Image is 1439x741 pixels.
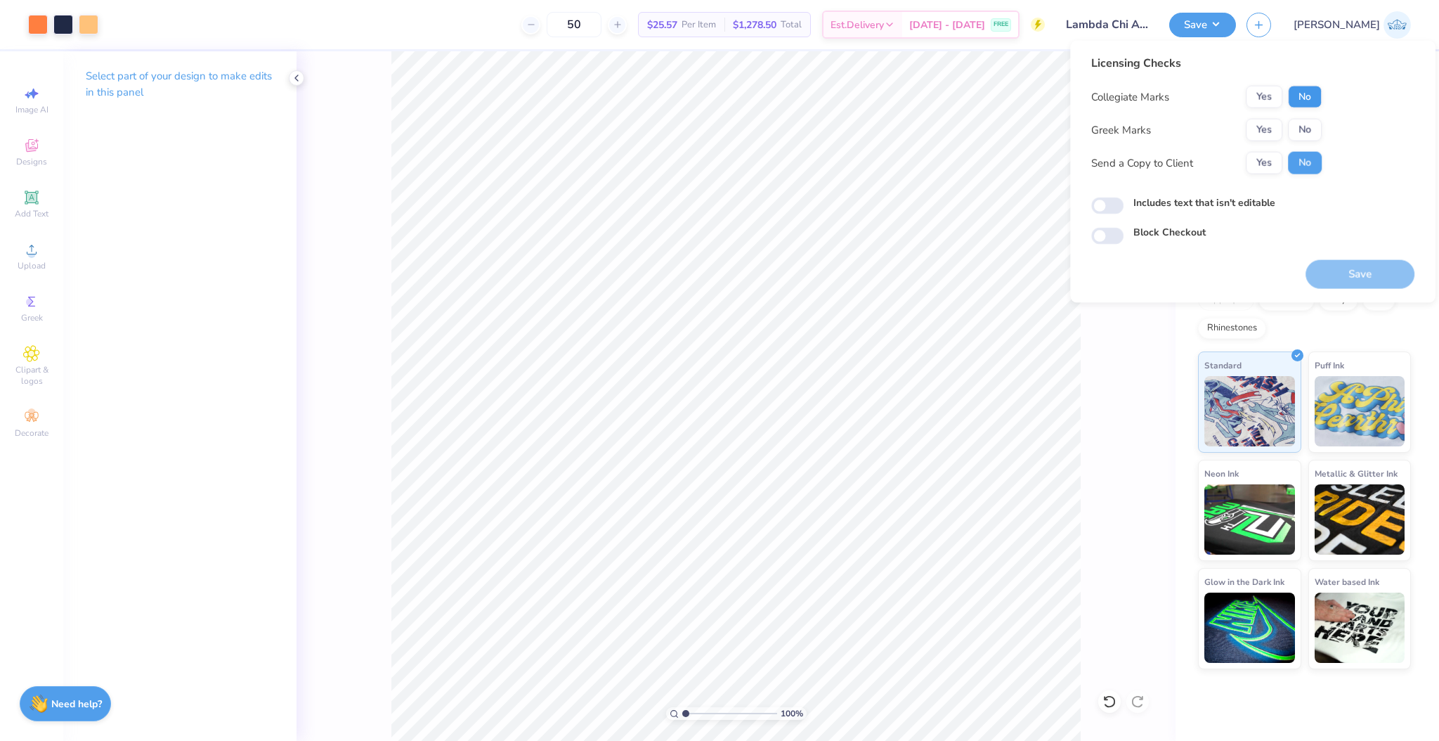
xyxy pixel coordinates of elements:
strong: Need help? [51,697,102,711]
img: Glow in the Dark Ink [1204,593,1295,663]
span: Standard [1204,358,1242,373]
span: FREE [994,20,1008,30]
span: Image AI [15,104,48,115]
div: Licensing Checks [1091,55,1322,72]
span: 100 % [781,707,803,720]
span: Water based Ink [1315,574,1379,589]
div: Send a Copy to Client [1091,155,1193,171]
button: Yes [1246,119,1282,141]
img: Neon Ink [1204,484,1295,555]
img: Standard [1204,376,1295,446]
a: [PERSON_NAME] [1294,11,1411,39]
span: [DATE] - [DATE] [909,18,985,32]
button: Save [1169,13,1236,37]
span: Greek [21,312,43,323]
span: Glow in the Dark Ink [1204,574,1284,589]
img: Metallic & Glitter Ink [1315,484,1405,555]
button: No [1288,119,1322,141]
img: Water based Ink [1315,593,1405,663]
span: Per Item [682,18,716,32]
img: Josephine Amber Orros [1383,11,1411,39]
button: Yes [1246,86,1282,108]
div: Rhinestones [1198,318,1266,339]
img: Puff Ink [1315,376,1405,446]
div: Greek Marks [1091,122,1151,138]
p: Select part of your design to make edits in this panel [86,68,274,101]
input: Untitled Design [1055,11,1159,39]
span: Decorate [15,427,48,439]
button: No [1288,152,1322,174]
span: $25.57 [647,18,677,32]
span: $1,278.50 [733,18,776,32]
span: Neon Ink [1204,466,1239,481]
div: Collegiate Marks [1091,89,1169,105]
span: Est. Delivery [831,18,884,32]
input: – – [547,12,601,37]
span: Designs [16,156,47,167]
label: Block Checkout [1133,225,1206,240]
span: Total [781,18,802,32]
span: Puff Ink [1315,358,1344,373]
button: Yes [1246,152,1282,174]
span: Metallic & Glitter Ink [1315,466,1398,481]
button: No [1288,86,1322,108]
span: Add Text [15,208,48,219]
span: Clipart & logos [7,364,56,387]
label: Includes text that isn't editable [1133,195,1275,210]
span: [PERSON_NAME] [1294,17,1380,33]
span: Upload [18,260,46,271]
